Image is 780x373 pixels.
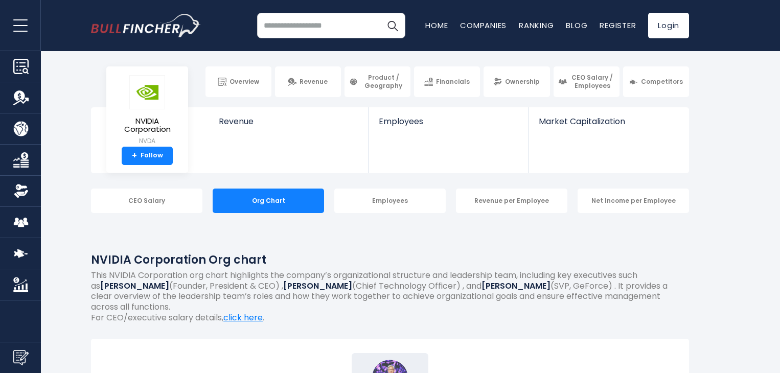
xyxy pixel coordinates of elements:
span: CEO Salary / Employees [570,74,615,89]
b: [PERSON_NAME] [481,280,550,292]
img: Ownership [13,183,29,199]
div: Employees [334,189,446,213]
span: Employees [379,116,517,126]
a: Market Capitalization [529,107,688,144]
div: Net Income per Employee [578,189,689,213]
span: Revenue [219,116,358,126]
div: Org Chart [213,189,324,213]
a: Ownership [484,66,549,97]
a: Revenue [209,107,369,144]
span: Product / Geography [361,74,406,89]
a: Financials [414,66,480,97]
a: Employees [369,107,527,144]
span: Ownership [505,78,540,86]
div: Revenue per Employee [456,189,567,213]
span: Market Capitalization [539,116,678,126]
p: For CEO/executive salary details, . [91,313,689,323]
a: NVIDIA Corporation NVDA [114,75,180,147]
p: This NVIDIA Corporation org chart highlights the company’s organizational structure and leadershi... [91,270,689,313]
a: Go to homepage [91,14,201,37]
a: Login [648,13,689,38]
small: NVDA [114,136,180,146]
span: NVIDIA Corporation [114,117,180,134]
a: Blog [566,20,587,31]
a: Ranking [519,20,554,31]
a: Overview [205,66,271,97]
h1: NVIDIA Corporation Org chart [91,251,689,268]
a: Companies [460,20,507,31]
strong: + [132,151,137,160]
a: click here [223,312,263,323]
b: [PERSON_NAME] [283,280,352,292]
a: Product / Geography [345,66,410,97]
img: bullfincher logo [91,14,201,37]
button: Search [380,13,405,38]
span: Revenue [300,78,328,86]
span: Competitors [641,78,683,86]
div: CEO Salary [91,189,202,213]
a: +Follow [122,147,173,165]
span: Overview [230,78,259,86]
a: Register [600,20,636,31]
a: Revenue [275,66,341,97]
a: Home [425,20,448,31]
span: Financials [436,78,470,86]
b: [PERSON_NAME] [100,280,169,292]
a: CEO Salary / Employees [554,66,620,97]
a: Competitors [623,66,689,97]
